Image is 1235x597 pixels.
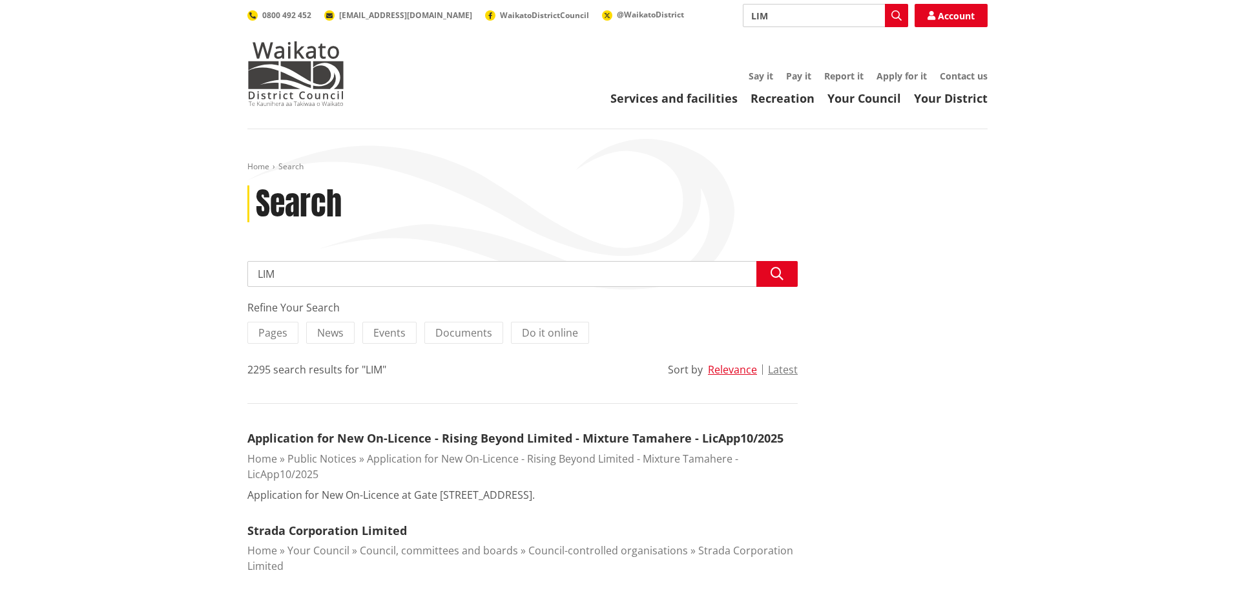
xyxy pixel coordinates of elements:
a: Recreation [751,90,815,106]
p: Application for New On-Licence at Gate [STREET_ADDRESS]. [247,487,535,503]
a: Home [247,543,277,558]
input: Search input [743,4,908,27]
nav: breadcrumb [247,162,988,173]
a: Pay it [786,70,811,82]
a: Strada Corporation Limited [247,523,407,538]
a: @WaikatoDistrict [602,9,684,20]
a: WaikatoDistrictCouncil [485,10,589,21]
h1: Search [256,185,342,223]
a: Application for New On-Licence - Rising Beyond Limited - Mixture Tamahere - LicApp10/2025 [247,452,738,481]
a: Application for New On-Licence - Rising Beyond Limited - Mixture Tamahere - LicApp10/2025 [247,430,784,446]
span: WaikatoDistrictCouncil [500,10,589,21]
div: Sort by [668,362,703,377]
span: 0800 492 452 [262,10,311,21]
span: News [317,326,344,340]
button: Relevance [708,364,757,375]
a: Home [247,452,277,466]
a: Council, committees and boards [360,543,518,558]
a: Say it [749,70,773,82]
a: Strada Corporation Limited [247,543,793,573]
a: Report it [824,70,864,82]
a: Your Council [827,90,901,106]
div: Refine Your Search [247,300,798,315]
span: Documents [435,326,492,340]
span: Events [373,326,406,340]
span: Search [278,161,304,172]
a: Public Notices [287,452,357,466]
img: Waikato District Council - Te Kaunihera aa Takiwaa o Waikato [247,41,344,106]
a: Services and facilities [610,90,738,106]
a: Council-controlled organisations [528,543,688,558]
div: 2295 search results for "LIM" [247,362,386,377]
button: Latest [768,364,798,375]
a: Contact us [940,70,988,82]
a: 0800 492 452 [247,10,311,21]
span: [EMAIL_ADDRESS][DOMAIN_NAME] [339,10,472,21]
span: Do it online [522,326,578,340]
a: Apply for it [877,70,927,82]
a: Account [915,4,988,27]
input: Search input [247,261,798,287]
a: Your Council [287,543,349,558]
span: Pages [258,326,287,340]
span: @WaikatoDistrict [617,9,684,20]
a: Your District [914,90,988,106]
a: [EMAIL_ADDRESS][DOMAIN_NAME] [324,10,472,21]
a: Home [247,161,269,172]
